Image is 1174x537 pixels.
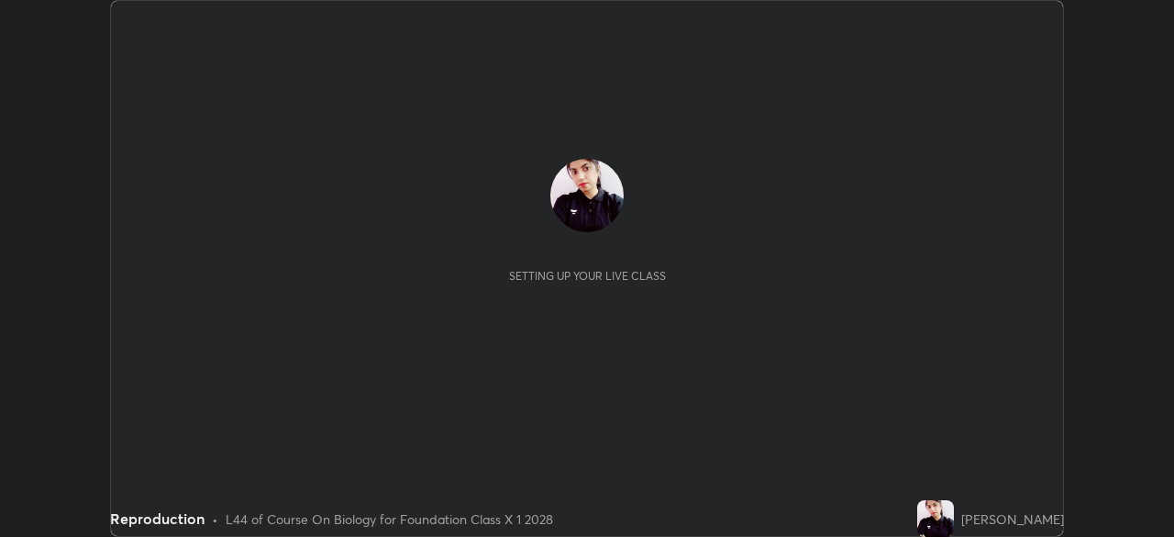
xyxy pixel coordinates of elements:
img: 9c0aaac91a924fdaab9f1ca517c61997.jpg [550,159,624,232]
div: Reproduction [110,508,205,530]
div: L44 of Course On Biology for Foundation Class X 1 2028 [226,509,553,529]
div: [PERSON_NAME] [961,509,1064,529]
div: Setting up your live class [509,269,666,283]
img: 9c0aaac91a924fdaab9f1ca517c61997.jpg [917,500,954,537]
div: • [212,509,218,529]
